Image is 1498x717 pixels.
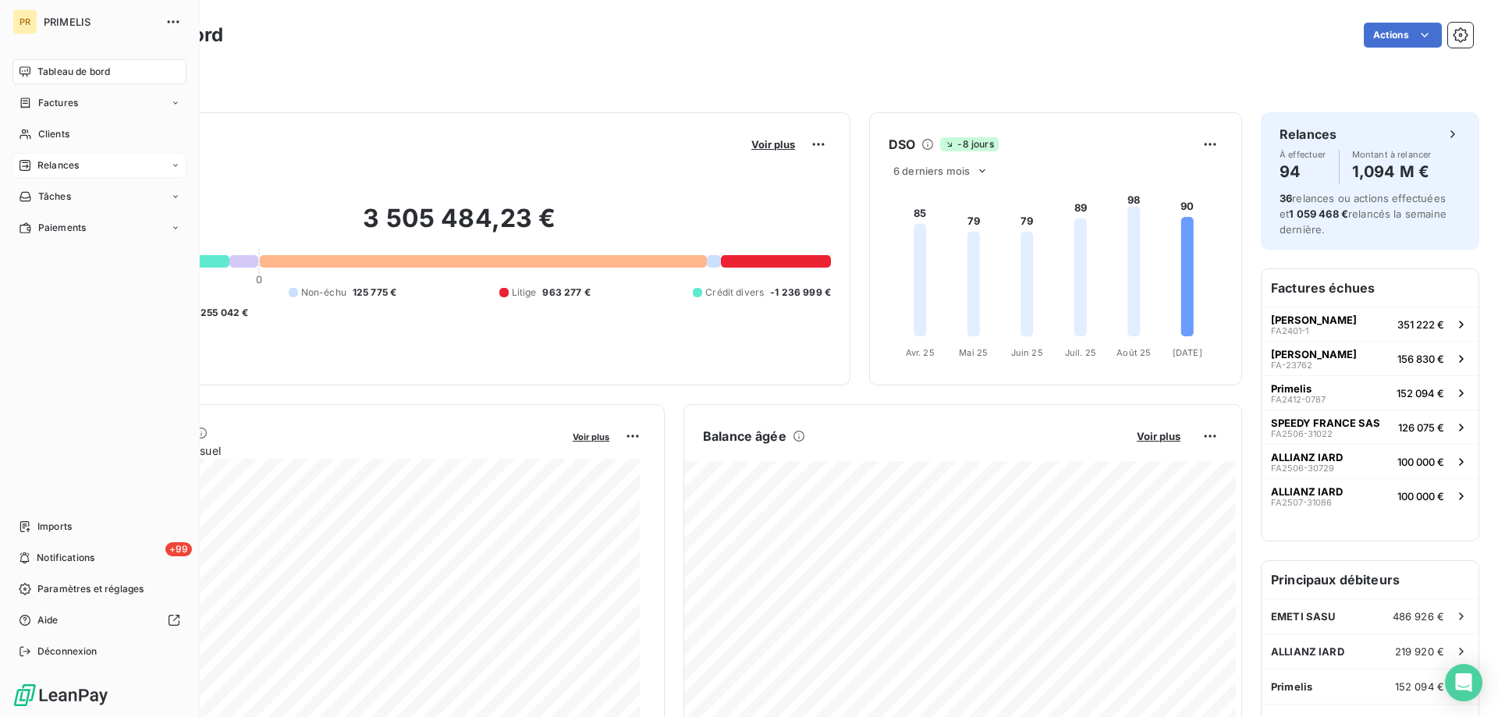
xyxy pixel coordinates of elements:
[1393,610,1444,623] span: 486 926 €
[1280,150,1326,159] span: À effectuer
[1271,360,1312,370] span: FA-23762
[940,137,998,151] span: -8 jours
[1397,353,1444,365] span: 156 830 €
[1271,326,1308,335] span: FA2401-1
[1280,159,1326,184] h4: 94
[1445,664,1482,701] div: Open Intercom Messenger
[1262,269,1478,307] h6: Factures échues
[906,347,935,358] tspan: Avr. 25
[1271,680,1312,693] span: Primelis
[512,286,537,300] span: Litige
[88,442,562,459] span: Chiffre d'affaires mensuel
[1271,382,1312,395] span: Primelis
[1395,645,1444,658] span: 219 920 €
[1271,485,1343,498] span: ALLIANZ IARD
[196,306,249,320] span: -255 042 €
[1280,192,1292,204] span: 36
[1262,444,1478,478] button: ALLIANZ IARDFA2506-30729100 000 €
[256,273,262,286] span: 0
[959,347,988,358] tspan: Mai 25
[1271,463,1334,473] span: FA2506-30729
[1116,347,1151,358] tspan: Août 25
[1262,561,1478,598] h6: Principaux débiteurs
[12,608,186,633] a: Aide
[37,613,59,627] span: Aide
[1280,125,1336,144] h6: Relances
[770,286,831,300] span: -1 236 999 €
[568,429,614,443] button: Voir plus
[165,542,192,556] span: +99
[1398,421,1444,434] span: 126 075 €
[37,520,72,534] span: Imports
[38,221,86,235] span: Paiements
[1271,348,1357,360] span: [PERSON_NAME]
[1262,410,1478,444] button: SPEEDY FRANCE SASFA2506-31022126 075 €
[12,9,37,34] div: PR
[38,190,71,204] span: Tâches
[1271,645,1344,658] span: ALLIANZ IARD
[703,427,786,445] h6: Balance âgée
[301,286,346,300] span: Non-échu
[37,551,94,565] span: Notifications
[1397,490,1444,502] span: 100 000 €
[1137,430,1180,442] span: Voir plus
[1280,192,1447,236] span: relances ou actions effectuées et relancés la semaine dernière.
[747,137,800,151] button: Voir plus
[1271,417,1380,429] span: SPEEDY FRANCE SAS
[542,286,590,300] span: 963 277 €
[88,203,831,250] h2: 3 505 484,23 €
[1352,150,1432,159] span: Montant à relancer
[1364,23,1442,48] button: Actions
[1352,159,1432,184] h4: 1,094 M €
[1395,680,1444,693] span: 152 094 €
[1397,456,1444,468] span: 100 000 €
[1262,307,1478,341] button: [PERSON_NAME]FA2401-1351 222 €
[1262,341,1478,375] button: [PERSON_NAME]FA-23762156 830 €
[12,683,109,708] img: Logo LeanPay
[573,431,609,442] span: Voir plus
[37,65,110,79] span: Tableau de bord
[1397,387,1444,399] span: 152 094 €
[705,286,764,300] span: Crédit divers
[1065,347,1096,358] tspan: Juil. 25
[1271,314,1357,326] span: [PERSON_NAME]
[1271,429,1333,438] span: FA2506-31022
[1271,451,1343,463] span: ALLIANZ IARD
[38,96,78,110] span: Factures
[1011,347,1043,358] tspan: Juin 25
[1262,478,1478,513] button: ALLIANZ IARDFA2507-31086100 000 €
[353,286,396,300] span: 125 775 €
[1271,395,1326,404] span: FA2412-0787
[44,16,156,28] span: PRIMELIS
[37,644,98,658] span: Déconnexion
[1132,429,1185,443] button: Voir plus
[1173,347,1202,358] tspan: [DATE]
[38,127,69,141] span: Clients
[1262,375,1478,410] button: PrimelisFA2412-0787152 094 €
[1271,498,1332,507] span: FA2507-31086
[893,165,970,177] span: 6 derniers mois
[37,582,144,596] span: Paramètres et réglages
[751,138,795,151] span: Voir plus
[1289,208,1348,220] span: 1 059 468 €
[1397,318,1444,331] span: 351 222 €
[889,135,915,154] h6: DSO
[37,158,79,172] span: Relances
[1271,610,1336,623] span: EMETI SASU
